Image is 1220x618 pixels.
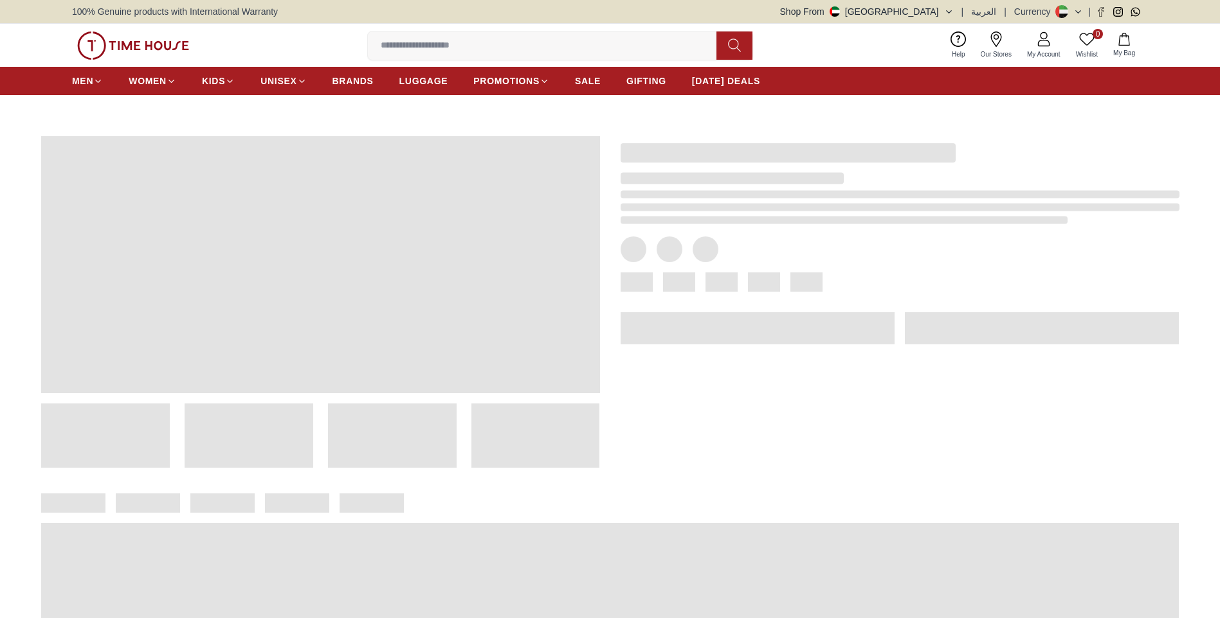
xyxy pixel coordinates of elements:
[971,5,996,18] button: العربية
[1022,49,1066,59] span: My Account
[1113,7,1123,17] a: Instagram
[1071,49,1103,59] span: Wishlist
[260,69,306,93] a: UNISEX
[780,5,954,18] button: Shop From[GEOGRAPHIC_DATA]
[626,75,666,87] span: GIFTING
[1131,7,1140,17] a: Whatsapp
[1004,5,1006,18] span: |
[1088,5,1091,18] span: |
[944,29,973,62] a: Help
[1014,5,1056,18] div: Currency
[976,49,1017,59] span: Our Stores
[692,75,760,87] span: [DATE] DEALS
[626,69,666,93] a: GIFTING
[961,5,964,18] span: |
[72,69,103,93] a: MEN
[947,49,970,59] span: Help
[973,29,1019,62] a: Our Stores
[1106,30,1143,60] button: My Bag
[129,75,167,87] span: WOMEN
[830,6,840,17] img: United Arab Emirates
[1093,29,1103,39] span: 0
[202,75,225,87] span: KIDS
[72,75,93,87] span: MEN
[332,69,374,93] a: BRANDS
[202,69,235,93] a: KIDS
[575,75,601,87] span: SALE
[72,5,278,18] span: 100% Genuine products with International Warranty
[77,31,189,60] img: ...
[399,75,448,87] span: LUGGAGE
[473,75,540,87] span: PROMOTIONS
[332,75,374,87] span: BRANDS
[260,75,296,87] span: UNISEX
[399,69,448,93] a: LUGGAGE
[473,69,549,93] a: PROMOTIONS
[1108,48,1140,58] span: My Bag
[575,69,601,93] a: SALE
[1068,29,1106,62] a: 0Wishlist
[129,69,176,93] a: WOMEN
[1096,7,1106,17] a: Facebook
[692,69,760,93] a: [DATE] DEALS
